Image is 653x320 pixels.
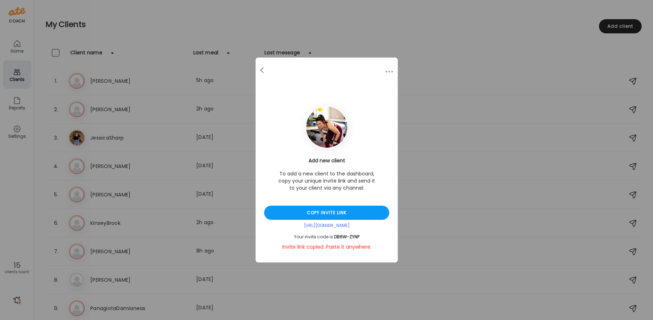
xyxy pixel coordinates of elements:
h3: Add new client [264,157,389,164]
div: Invite link copied. Paste it anywhere. [264,243,389,250]
div: Your invite code is: [264,234,389,240]
div: Copy invite link [264,206,389,220]
img: avatars%2FVcCDI0ceZLOtT2OGo7aPls7xO9H3 [306,107,347,148]
span: DB6W-ZYNP [334,234,359,240]
div: [URL][DOMAIN_NAME] [264,223,389,228]
p: To add a new client to the dashboard, copy your unique invite link and send it to your client via... [277,170,376,191]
